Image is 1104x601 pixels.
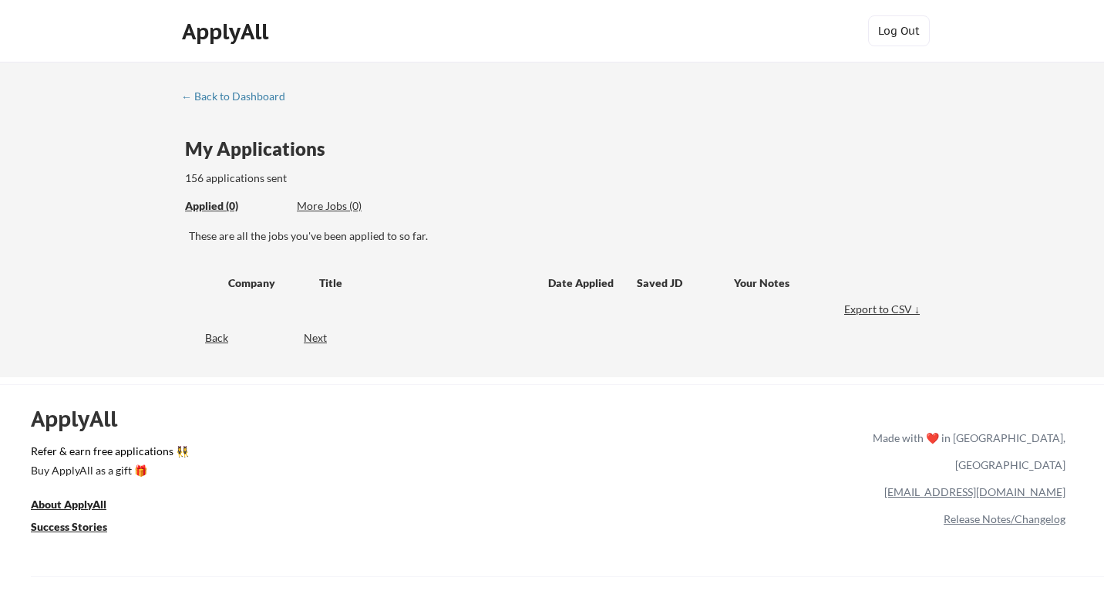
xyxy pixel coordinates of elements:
button: Log Out [868,15,930,46]
div: These are all the jobs you've been applied to so far. [185,198,285,214]
div: Next [304,330,345,346]
div: More Jobs (0) [297,198,410,214]
div: Export to CSV ↓ [844,302,924,317]
div: Buy ApplyAll as a gift 🎁 [31,465,185,476]
a: Buy ApplyAll as a gift 🎁 [31,462,185,481]
div: Saved JD [637,268,734,296]
div: ← Back to Dashboard [181,91,297,102]
div: Your Notes [734,275,910,291]
a: [EMAIL_ADDRESS][DOMAIN_NAME] [884,485,1065,498]
a: About ApplyAll [31,496,128,515]
div: These are all the jobs you've been applied to so far. [189,228,924,244]
u: About ApplyAll [31,498,106,511]
div: Title [319,275,533,291]
div: 156 applications sent [185,171,483,186]
div: ApplyAll [182,19,273,45]
div: Made with ❤️ in [GEOGRAPHIC_DATA], [GEOGRAPHIC_DATA] [867,424,1065,478]
div: Company [228,275,305,291]
div: My Applications [185,140,338,158]
div: These are job applications we think you'd be a good fit for, but couldn't apply you to automatica... [297,198,410,214]
a: Release Notes/Changelog [944,512,1065,525]
a: Success Stories [31,518,128,538]
div: Back [181,330,228,346]
a: Refer & earn free applications 👯‍♀️ [31,446,550,462]
div: Applied (0) [185,198,285,214]
a: ← Back to Dashboard [181,90,297,106]
u: Success Stories [31,520,107,533]
div: Date Applied [548,275,616,291]
div: ApplyAll [31,406,135,432]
